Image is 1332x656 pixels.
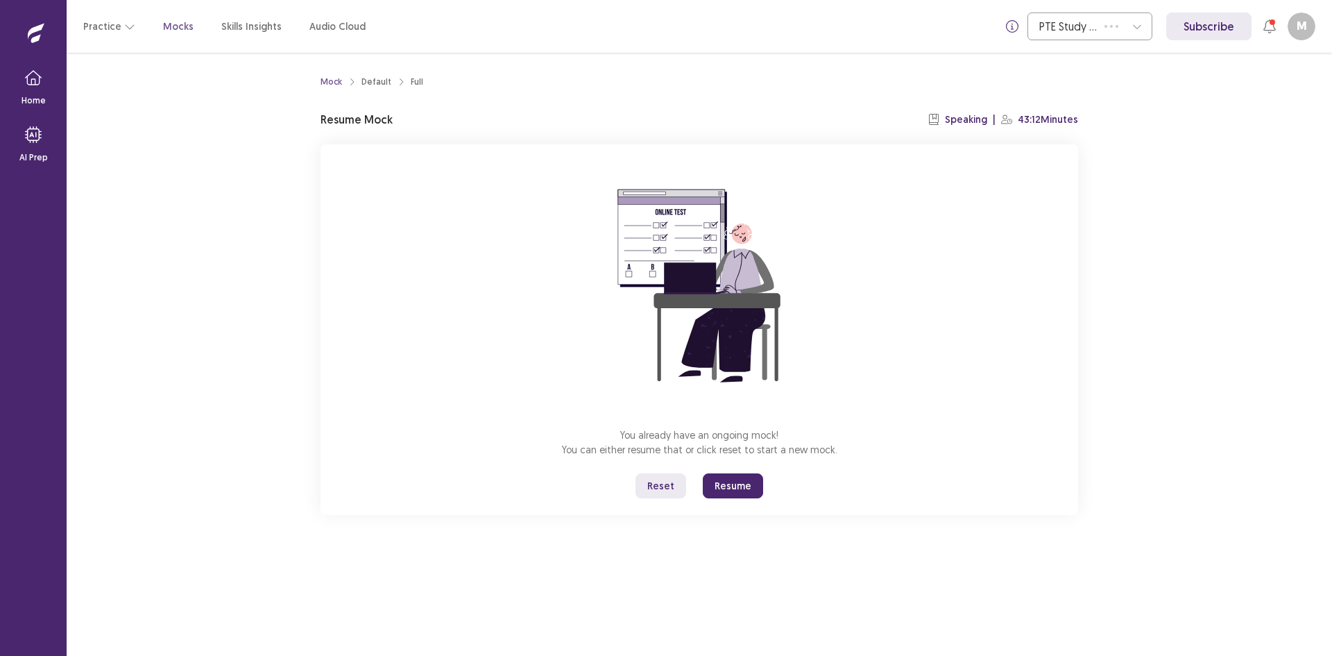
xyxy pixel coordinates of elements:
p: Resume Mock [321,111,393,128]
a: Mocks [163,19,194,34]
button: info [1000,14,1025,39]
div: PTE Study Centre [1039,13,1098,40]
a: Skills Insights [221,19,282,34]
div: Default [361,76,391,88]
p: You already have an ongoing mock! You can either resume that or click reset to start a new mock. [562,428,837,457]
div: Full [411,76,423,88]
nav: breadcrumb [321,76,423,88]
a: Audio Cloud [309,19,366,34]
button: M [1288,12,1315,40]
p: Home [22,94,46,107]
p: Speaking [945,112,987,127]
a: Mock [321,76,342,88]
p: | [993,112,996,127]
button: Practice [83,14,135,39]
button: Resume [703,473,763,498]
p: 43:12 Minutes [1018,112,1078,127]
p: AI Prep [19,151,48,164]
img: attend-mock [574,161,824,411]
button: Reset [635,473,686,498]
a: Subscribe [1166,12,1252,40]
